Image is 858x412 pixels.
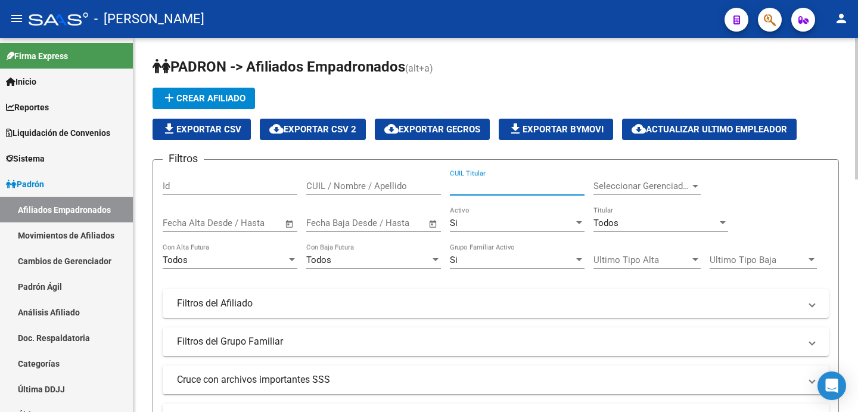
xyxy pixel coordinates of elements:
span: Firma Express [6,49,68,63]
span: Si [450,218,458,228]
span: Actualizar ultimo Empleador [632,124,787,135]
mat-icon: menu [10,11,24,26]
mat-icon: cloud_download [269,122,284,136]
mat-panel-title: Cruce con archivos importantes SSS [177,373,800,386]
input: Fecha fin [222,218,279,228]
mat-icon: file_download [508,122,523,136]
mat-expansion-panel-header: Cruce con archivos importantes SSS [163,365,829,394]
span: Todos [306,255,331,265]
span: Todos [593,218,618,228]
span: Exportar CSV [162,124,241,135]
button: Exportar Bymovi [499,119,613,140]
span: PADRON -> Afiliados Empadronados [153,58,405,75]
span: Seleccionar Gerenciador [593,181,690,191]
span: Si [450,255,458,265]
span: Sistema [6,152,45,165]
span: Reportes [6,101,49,114]
span: Padrón [6,178,44,191]
span: Exportar CSV 2 [269,124,356,135]
span: Crear Afiliado [162,93,245,104]
span: Inicio [6,75,36,88]
mat-expansion-panel-header: Filtros del Afiliado [163,289,829,318]
span: Exportar Bymovi [508,124,604,135]
div: Open Intercom Messenger [817,371,846,400]
button: Open calendar [283,217,297,231]
mat-icon: cloud_download [632,122,646,136]
button: Open calendar [427,217,440,231]
span: (alt+a) [405,63,433,74]
input: Fecha inicio [163,218,211,228]
h3: Filtros [163,150,204,167]
mat-expansion-panel-header: Filtros del Grupo Familiar [163,327,829,356]
button: Exportar CSV [153,119,251,140]
span: Ultimo Tipo Alta [593,255,690,265]
mat-panel-title: Filtros del Afiliado [177,297,800,310]
button: Exportar CSV 2 [260,119,366,140]
span: - [PERSON_NAME] [94,6,204,32]
span: Exportar GECROS [384,124,480,135]
span: Ultimo Tipo Baja [710,255,806,265]
mat-icon: cloud_download [384,122,399,136]
mat-icon: add [162,91,176,105]
span: Liquidación de Convenios [6,126,110,140]
button: Exportar GECROS [375,119,490,140]
button: Crear Afiliado [153,88,255,109]
mat-icon: file_download [162,122,176,136]
input: Fecha fin [365,218,423,228]
input: Fecha inicio [306,218,355,228]
mat-icon: person [834,11,848,26]
span: Todos [163,255,188,265]
mat-panel-title: Filtros del Grupo Familiar [177,335,800,348]
button: Actualizar ultimo Empleador [622,119,797,140]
